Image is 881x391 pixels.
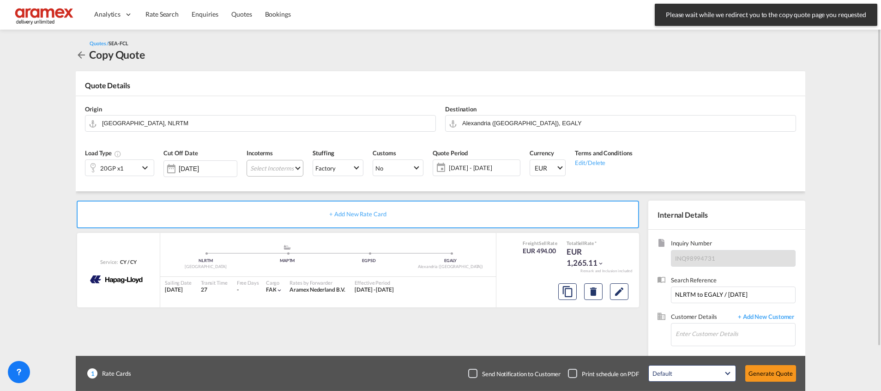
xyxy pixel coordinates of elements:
img: Hapag-Lloyd [82,268,154,291]
div: 01 Oct 2025 - 30 Nov 2025 [355,286,394,294]
span: Incoterms [247,149,273,157]
div: Remark and Inclusion included [573,269,639,274]
md-icon: assets/icons/custom/ship-fill.svg [282,245,293,250]
div: 20GP x1 [100,162,124,175]
span: Cut Off Date [163,149,198,157]
span: Enquiries [192,10,218,18]
div: Rates by Forwarder [290,279,345,286]
span: CC Email [671,355,796,366]
span: Customer Details [671,312,733,323]
md-checkbox: Checkbox No Ink [468,369,561,378]
span: Origin [85,105,102,113]
div: Free Days [237,279,259,286]
span: Rate Cards [97,369,131,378]
div: Transit Time [201,279,228,286]
span: Load Type [85,149,121,157]
div: EUR 494.00 [523,246,557,256]
div: Internal Details [648,201,805,229]
div: Default [652,370,672,377]
div: EUR 1,265.11 [567,246,613,269]
span: Customs [373,149,396,157]
input: Enter search reference [671,287,796,303]
button: Delete [584,283,603,300]
span: Subject to Remarks [594,240,597,246]
div: [DATE] [165,286,192,294]
div: Copy Quote [89,47,145,62]
div: EGPSD [328,258,410,264]
input: Search by Door/Port [462,115,791,131]
div: Edit/Delete [575,158,632,167]
md-select: Select Incoterms [247,160,303,177]
div: MAPTM [247,258,328,264]
div: CY / CY [118,258,136,265]
span: Terms and Conditions [575,149,632,157]
span: Quote Period [433,149,468,157]
span: Aramex Nederland B.V. [290,286,345,293]
span: EUR [535,164,556,173]
md-checkbox: Checkbox No Ink [568,369,639,378]
span: FAK [266,286,277,293]
div: Print schedule on PDF [582,370,639,378]
span: + Add New Customer [733,312,796,323]
md-select: Select Currency: € EUREuro [530,159,566,176]
span: [DATE] - [DATE] [447,161,520,174]
div: Send Notification to Customer [482,370,561,378]
md-select: Select Stuffing: Factory [313,159,363,176]
input: Search by Door/Port [102,115,431,131]
span: Search Reference [671,276,796,287]
span: Please wait while we redirect you to the copy quote page you requested [663,10,869,19]
button: Edit [610,283,628,300]
button: Copy [558,283,577,300]
button: Generate Quote [745,365,796,382]
span: Destination [445,105,477,113]
span: Inquiry Number [671,239,796,250]
div: icon-arrow-left [76,47,89,62]
div: 20GP x1icon-chevron-down [85,159,154,176]
span: Currency [530,149,554,157]
span: [DATE] - [DATE] [449,164,518,172]
md-input-container: Alexandria (El Iskandariya), EGALY [445,115,796,132]
span: [DATE] - [DATE] [355,286,394,293]
div: 27 [201,286,228,294]
div: Cargo [266,279,283,286]
div: Aramex Nederland B.V. [290,286,345,294]
input: Select [179,165,237,172]
div: Sailing Date [165,279,192,286]
md-icon: icon-arrow-left [76,49,87,61]
div: Total Rate [567,240,613,246]
div: Freight Rate [523,240,557,246]
md-icon: assets/icons/custom/copyQuote.svg [562,286,573,297]
span: Rate Search [145,10,179,18]
div: Effective Period [355,279,394,286]
span: 1 [87,368,97,379]
div: + Add New Rate Card [77,201,639,228]
div: Quote Details [76,80,805,95]
div: - [237,286,239,294]
div: [GEOGRAPHIC_DATA] [165,264,247,270]
span: + Add New Rate Card [329,210,386,218]
span: INQ98994731 [675,255,715,262]
span: Quotes [231,10,252,18]
md-icon: icon-chevron-down [139,162,153,173]
span: Service: [100,258,118,265]
span: Quotes / [90,40,109,46]
div: EGALY [410,258,491,264]
md-input-container: Rotterdam, NLRTM [85,115,436,132]
md-icon: icon-chevron-down [276,287,283,293]
span: Sell [577,240,585,246]
div: No [375,165,383,172]
span: Analytics [94,10,121,19]
span: Bookings [265,10,291,18]
md-icon: icon-chevron-down [597,260,604,267]
div: Factory [315,165,335,172]
span: SEA-FCL [109,40,128,46]
md-icon: icon-information-outline [114,150,121,158]
div: Alexandria ([GEOGRAPHIC_DATA]) [410,264,491,270]
span: Stuffing [313,149,334,157]
span: Sell [539,240,547,246]
input: Enter Customer Details [676,324,795,344]
div: NLRTM [165,258,247,264]
img: dca169e0c7e311edbe1137055cab269e.png [14,4,76,25]
md-select: Select Customs: No [373,159,423,176]
md-icon: icon-calendar [433,162,444,173]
